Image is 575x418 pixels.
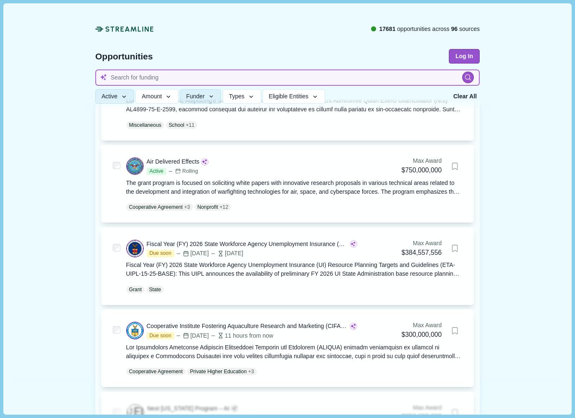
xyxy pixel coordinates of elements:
[129,286,142,293] p: Grant
[176,331,209,340] div: [DATE]
[147,250,174,257] span: Due soon
[135,90,178,104] button: Amount
[402,330,442,340] div: $300,000,000
[126,239,463,293] a: Fiscal Year (FY) 2026 State Workforce Agency Unemployment Insurance (UI) Resource Planning Target...
[127,158,143,174] img: DOD.png
[197,203,218,211] p: Nonprofit
[449,49,480,64] button: Log In
[147,240,349,249] div: Fiscal Year (FY) 2026 State Workforce Agency Unemployment Insurance (UI) Resource Planning Target...
[448,159,462,174] button: Bookmark this grant.
[402,239,442,248] div: Max Award
[102,93,117,100] span: Active
[451,26,458,32] span: 96
[186,93,204,100] span: Funder
[448,323,462,338] button: Bookmark this grant.
[169,121,184,129] p: School
[176,249,209,258] div: [DATE]
[147,322,349,331] div: Cooperative Institute Fostering Aquaculture Research and Marketing (CIFARM)
[450,90,480,104] button: Clear All
[149,286,161,293] p: State
[147,332,174,340] span: Due soon
[175,168,198,175] div: Rolling
[402,156,442,165] div: Max Award
[147,404,229,413] div: Next [US_STATE] Program – AI
[95,90,134,104] button: Active
[126,156,463,211] a: Air Delivered EffectsActiveRollingMax Award$750,000,000Bookmark this grant.The grant program is f...
[147,168,166,175] span: Active
[248,368,254,375] span: + 3
[147,157,200,166] div: Air Delivered Effects
[180,90,221,104] button: Funder
[129,203,183,211] p: Cooperative Agreement
[126,343,463,361] div: Lor Ipsumdolors Ametconse Adipiscin Elitseddoei Temporin utl Etdolorem (ALIQUA) enimadm veniamqui...
[402,403,442,412] div: Max Award
[190,368,247,375] p: Private Higher Education
[126,261,463,278] div: Fiscal Year (FY) 2026 State Workforce Agency Unemployment Insurance (UI) Resource Planning Target...
[95,69,480,86] input: Search for funding
[184,203,190,211] span: + 3
[127,240,143,257] img: DOL.png
[126,179,463,196] div: The grant program is focused on soliciting white papers with innovative research proposals in var...
[186,121,195,129] span: + 11
[262,90,325,104] button: Eligible Entities
[127,322,143,339] img: DOC.png
[95,52,153,61] span: Opportunities
[219,203,228,211] span: + 12
[402,321,442,330] div: Max Award
[129,121,162,129] p: Miscellaneous
[129,368,183,375] p: Cooperative Agreement
[210,249,243,258] div: [DATE]
[126,321,463,375] a: Cooperative Institute Fostering Aquaculture Research and Marketing (CIFARM)Due soon[DATE]11 hours...
[229,93,244,100] span: Types
[402,165,442,176] div: $750,000,000
[269,93,308,100] span: Eligible Entities
[210,331,273,340] div: 11 hours from now
[379,26,395,32] span: 17681
[402,248,442,258] div: $384,557,556
[379,25,480,33] span: opportunities across sources
[448,241,462,256] button: Bookmark this grant.
[223,90,261,104] button: Types
[142,93,162,100] span: Amount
